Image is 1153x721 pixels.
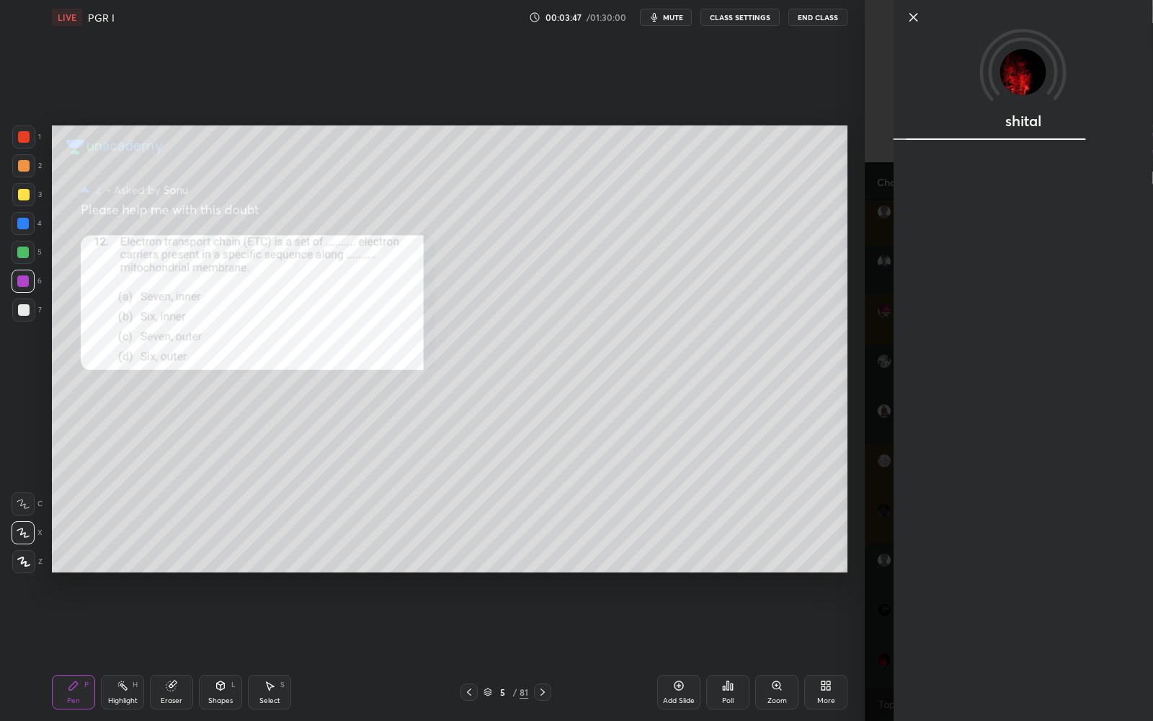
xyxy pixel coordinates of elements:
div: L [231,681,236,689]
div: H [133,681,138,689]
div: 6 [12,270,42,293]
div: Z [12,550,43,573]
div: Highlight [108,697,138,704]
div: 81 [520,686,528,699]
div: 4 [12,212,42,235]
div: 7 [12,298,42,322]
div: 5 [12,241,42,264]
div: Eraser [161,697,182,704]
button: mute [640,9,692,26]
img: bfbe92a3ce4849e58632d718e1c48c2d.jpg [1000,49,1046,95]
div: C [12,492,43,516]
div: 1 [12,125,41,149]
div: 3 [12,183,42,206]
div: Select [259,697,280,704]
div: Zoom [767,697,787,704]
div: S [280,681,285,689]
div: animation [894,128,1153,143]
div: / [512,688,517,696]
div: LIVE [52,9,82,26]
div: X [12,521,43,544]
p: shital [1005,115,1041,127]
div: Pen [67,697,80,704]
div: 2 [12,154,42,177]
div: 5 [495,688,509,696]
div: Shapes [208,697,233,704]
div: Poll [722,697,734,704]
div: P [84,681,89,689]
span: mute [663,12,683,22]
button: End Class [788,9,847,26]
button: CLASS SETTINGS [700,9,780,26]
h4: PGR I [88,11,115,25]
div: Add Slide [663,697,695,704]
div: More [817,697,835,704]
